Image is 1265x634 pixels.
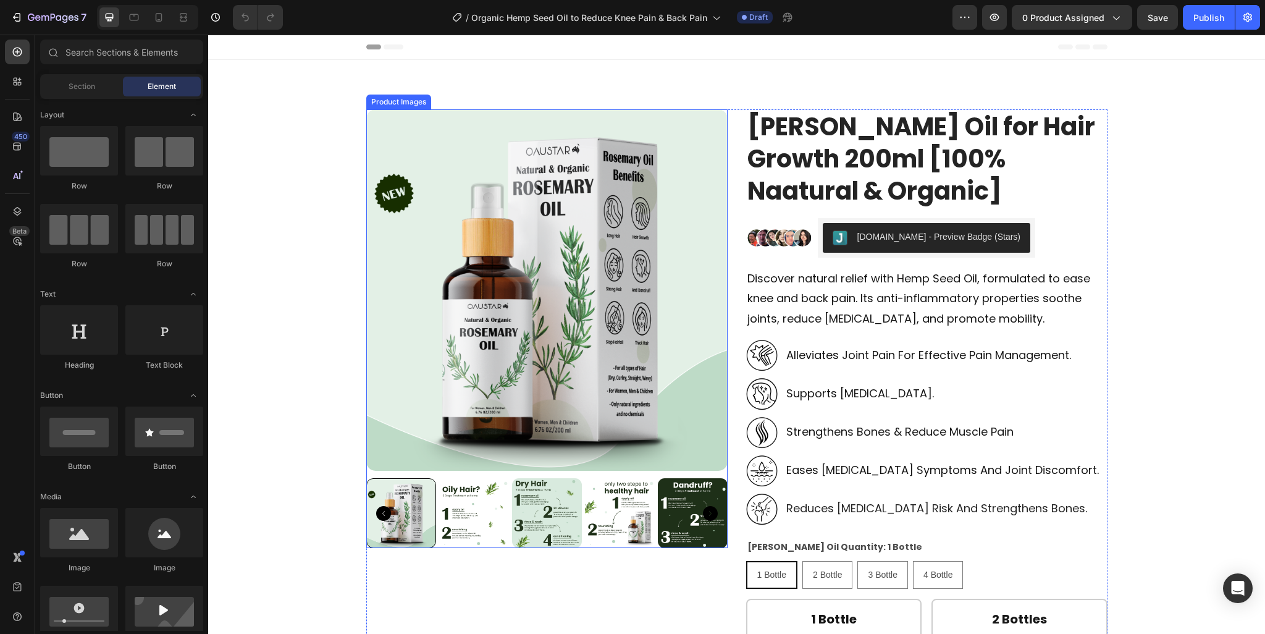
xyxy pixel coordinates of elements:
div: Heading [40,360,118,371]
img: gempages_584944192325681981-a1dee6f3-2238-439f-9624-c823f288a9bd.png [538,194,605,213]
p: Pack of 2 Bottles [736,595,887,612]
p: alleviates joint pain for effective pain management. [578,313,863,328]
button: Publish [1183,5,1235,30]
iframe: Design area [208,35,1265,634]
span: Toggle open [183,284,203,304]
div: Text Block [125,360,203,371]
span: Toggle open [183,386,203,405]
div: Undo/Redo [233,5,283,30]
p: Pack of 1 Bottle [550,595,702,612]
div: Row [40,258,118,269]
div: 450 [12,132,30,142]
p: Discover natural relief with Hemp Seed Oil, formulated to ease knee and back pain. Its anti-infla... [539,234,898,294]
span: Text [40,289,56,300]
p: strengthens bones & reduce muscle pain [578,390,805,404]
p: eases [MEDICAL_DATA] symptoms and joint discomfort. [578,428,891,442]
p: 7 [81,10,86,25]
span: Toggle open [183,105,203,125]
button: 0 product assigned [1012,5,1132,30]
img: gempages_584944192325681981-d36ca99d-3292-4d07-8073-fc77b428a879.png [538,305,569,337]
span: 1 Bottle [549,535,578,545]
span: / [466,11,469,24]
button: Carousel Next Arrow [495,471,510,486]
span: Toggle open [183,487,203,507]
img: gempages_584944192325681981-c9650923-a5c9-48a7-afd9-4690a73db937.png [538,382,569,414]
img: gempages_584944192325681981-628428eb-6fde-4c11-91a2-bc196048a8b1.png [538,343,569,375]
button: 7 [5,5,92,30]
div: Beta [9,226,30,236]
div: Publish [1193,11,1224,24]
div: Button [40,461,118,472]
p: supports [MEDICAL_DATA]. [578,352,726,366]
span: 3 Bottle [660,535,689,545]
div: Row [125,258,203,269]
div: Row [40,180,118,192]
span: 4 Bottle [715,535,744,545]
span: Element [148,81,176,92]
span: Draft [749,12,768,23]
span: Save [1148,12,1168,23]
button: Save [1137,5,1178,30]
span: 0 product assigned [1022,11,1104,24]
div: Image [125,562,203,573]
div: Button [125,461,203,472]
div: Image [40,562,118,573]
h2: 1 Bottle [549,575,703,594]
span: Organic Hemp Seed Oil to Reduce Knee Pain & Back Pain [471,11,707,24]
span: Section [69,81,95,92]
span: Button [40,390,63,401]
div: Product Images [161,62,221,73]
h2: 2 Bottles [734,575,888,594]
button: Judge.me - Preview Badge (Stars) [615,188,823,218]
div: Open Intercom Messenger [1223,573,1253,603]
span: 2 Bottle [605,535,634,545]
div: [DOMAIN_NAME] - Preview Badge (Stars) [649,196,813,209]
img: gempages_584944192325681981-fa808877-bd8f-4733-8a32-12b77101fc75.png [538,420,569,452]
img: gempages_584944192325681981-9a03400f-d354-4999-9497-954cb3d8188d.png [538,459,569,491]
legend: [PERSON_NAME] Oil Quantity: 1 Bottle [538,504,715,522]
span: Media [40,491,62,502]
input: Search Sections & Elements [40,40,203,64]
img: Judgeme.png [624,196,639,211]
div: Row [125,180,203,192]
h1: [PERSON_NAME] Oil for Hair Growth 200ml [100% Naatural & Organic] [538,75,899,174]
p: reduces [MEDICAL_DATA] risk and strengthens bones. [578,467,879,481]
span: Layout [40,109,64,120]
